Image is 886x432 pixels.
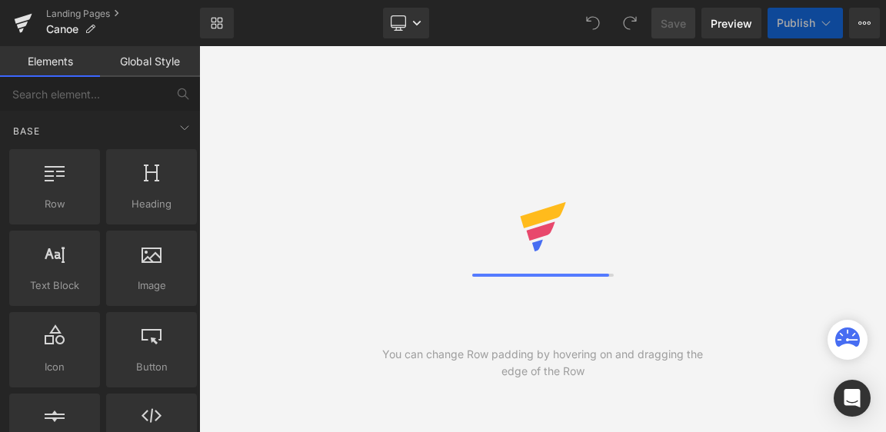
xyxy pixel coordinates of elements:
[46,8,200,20] a: Landing Pages
[777,17,815,29] span: Publish
[200,8,234,38] a: New Library
[111,359,192,375] span: Button
[371,346,714,380] div: You can change Row padding by hovering on and dragging the edge of the Row
[711,15,752,32] span: Preview
[111,277,192,294] span: Image
[615,8,645,38] button: Redo
[14,277,95,294] span: Text Block
[46,23,78,35] span: Canoe
[701,8,761,38] a: Preview
[12,124,42,138] span: Base
[14,359,95,375] span: Icon
[768,8,843,38] button: Publish
[100,46,200,77] a: Global Style
[661,15,686,32] span: Save
[578,8,608,38] button: Undo
[849,8,880,38] button: More
[111,196,192,212] span: Heading
[834,380,871,417] div: Open Intercom Messenger
[14,196,95,212] span: Row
